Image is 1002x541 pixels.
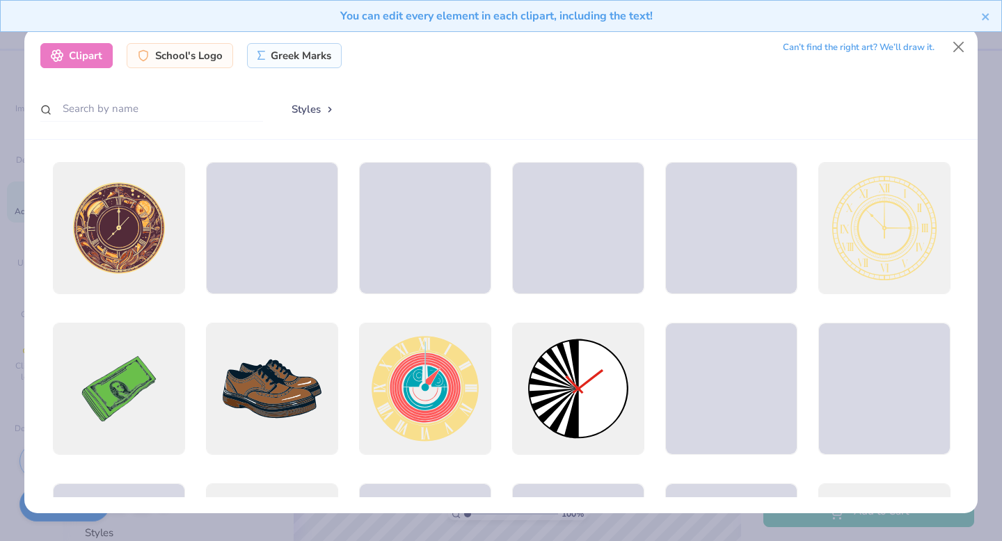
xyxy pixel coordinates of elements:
[247,43,342,68] div: Greek Marks
[40,96,263,122] input: Search by name
[40,43,113,68] div: Clipart
[11,8,981,24] div: You can edit every element in each clipart, including the text!
[127,43,233,68] div: School's Logo
[946,34,972,60] button: Close
[783,35,935,60] div: Can’t find the right art? We’ll draw it.
[981,8,991,24] button: close
[277,96,349,122] button: Styles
